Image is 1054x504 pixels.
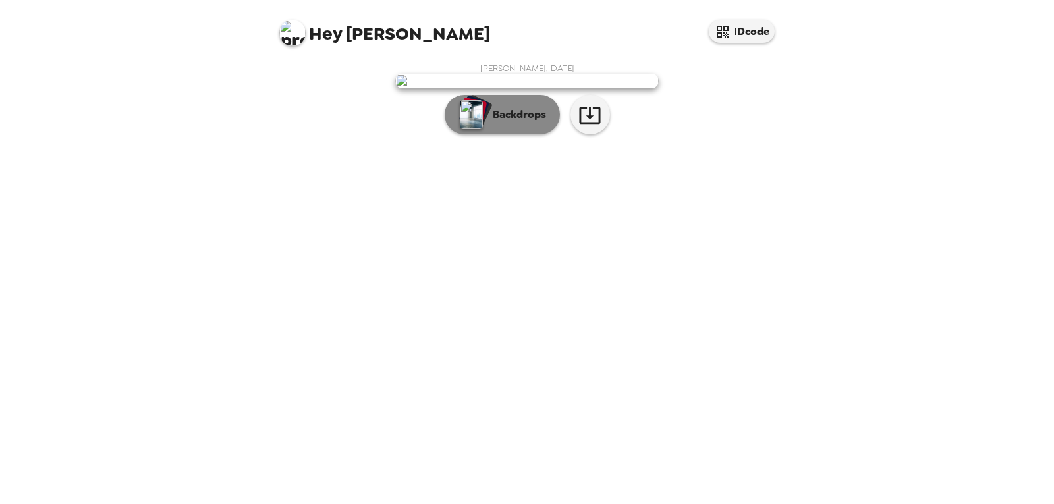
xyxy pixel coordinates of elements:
button: IDcode [709,20,775,43]
span: [PERSON_NAME] [279,13,490,43]
img: profile pic [279,20,306,46]
span: Hey [309,22,342,45]
img: user [395,74,659,88]
span: [PERSON_NAME] , [DATE] [480,63,574,74]
button: Backdrops [445,95,560,134]
p: Backdrops [486,107,546,123]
